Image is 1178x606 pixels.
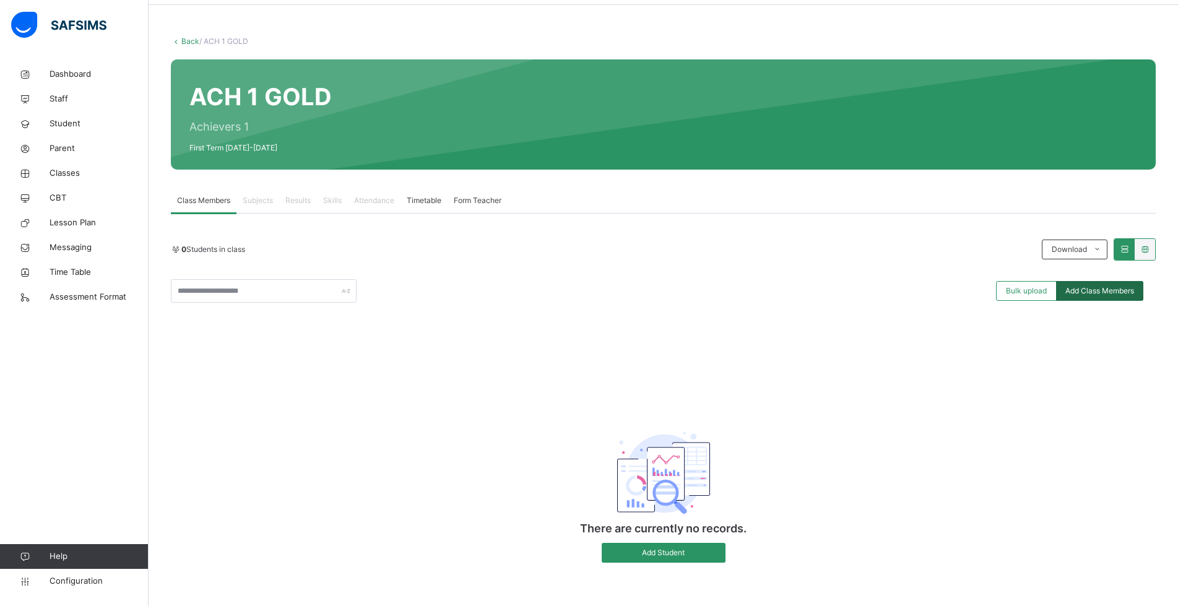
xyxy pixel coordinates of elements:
span: Parent [50,142,149,155]
a: Back [181,37,199,46]
span: Dashboard [50,68,149,80]
span: Help [50,550,148,563]
span: Time Table [50,266,149,279]
span: Form Teacher [454,195,501,206]
span: Class Members [177,195,230,206]
span: Assessment Format [50,291,149,303]
span: Classes [50,167,149,180]
b: 0 [181,245,186,254]
span: Student [50,118,149,130]
div: There are currently no records. [540,398,787,575]
span: Skills [323,195,342,206]
span: Students in class [181,244,245,255]
p: There are currently no records. [540,520,787,537]
span: Add Student [611,547,716,558]
span: Staff [50,93,149,105]
span: Timetable [407,195,441,206]
span: Download [1052,244,1087,255]
span: Results [285,195,311,206]
span: Attendance [354,195,394,206]
span: Messaging [50,241,149,254]
span: Bulk upload [1006,285,1047,297]
span: Configuration [50,575,148,587]
img: classEmptyState.7d4ec5dc6d57f4e1adfd249b62c1c528.svg [617,432,710,514]
span: Add Class Members [1065,285,1134,297]
img: safsims [11,12,106,38]
span: / ACH 1 GOLD [199,37,248,46]
span: CBT [50,192,149,204]
span: Subjects [243,195,273,206]
span: Lesson Plan [50,217,149,229]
